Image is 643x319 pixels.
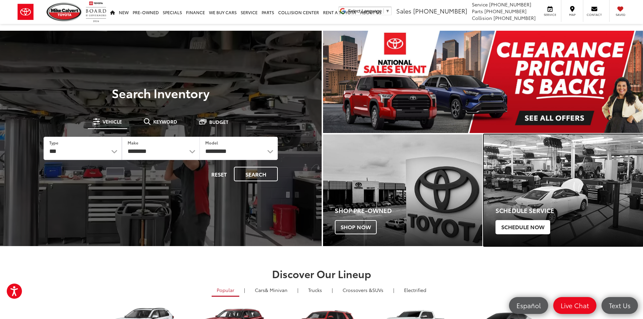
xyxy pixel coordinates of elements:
a: Cars [250,284,293,296]
span: Español [513,301,544,310]
span: Vehicle [103,119,122,124]
label: Make [128,140,138,145]
span: Keyword [153,119,177,124]
a: Electrified [399,284,431,296]
span: Crossovers & [343,287,372,293]
li: | [296,287,300,293]
span: Schedule Now [495,220,550,234]
h3: Search Inventory [28,86,293,100]
span: Parts [472,8,483,15]
span: Contact [587,12,602,17]
span: Live Chat [557,301,592,310]
h2: Discover Our Lineup [84,268,560,279]
span: Text Us [606,301,634,310]
div: Toyota [323,134,482,246]
a: Schedule Service Schedule Now [484,134,643,246]
span: Service [472,1,488,8]
li: | [330,287,334,293]
h4: Schedule Service [495,207,643,214]
span: [PHONE_NUMBER] [413,6,467,15]
span: [PHONE_NUMBER] [484,8,527,15]
span: ▼ [385,8,390,14]
img: Mike Calvert Toyota [47,3,82,21]
label: Model [205,140,218,145]
a: Popular [212,284,239,297]
span: Saved [613,12,628,17]
span: [PHONE_NUMBER] [493,15,536,21]
span: Service [542,12,558,17]
a: Live Chat [553,297,596,314]
span: Sales [396,6,411,15]
label: Type [49,140,58,145]
a: Shop Pre-Owned Shop Now [323,134,482,246]
li: | [392,287,396,293]
a: Text Us [601,297,638,314]
a: SUVs [338,284,389,296]
span: Collision [472,15,492,21]
button: Reset [206,167,233,181]
button: Search [234,167,278,181]
a: Español [509,297,548,314]
span: Shop Now [335,220,377,234]
span: Map [565,12,580,17]
span: [PHONE_NUMBER] [489,1,531,8]
h4: Shop Pre-Owned [335,207,482,214]
span: Budget [209,119,229,124]
span: & Minivan [265,287,288,293]
a: Trucks [303,284,327,296]
li: | [242,287,247,293]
